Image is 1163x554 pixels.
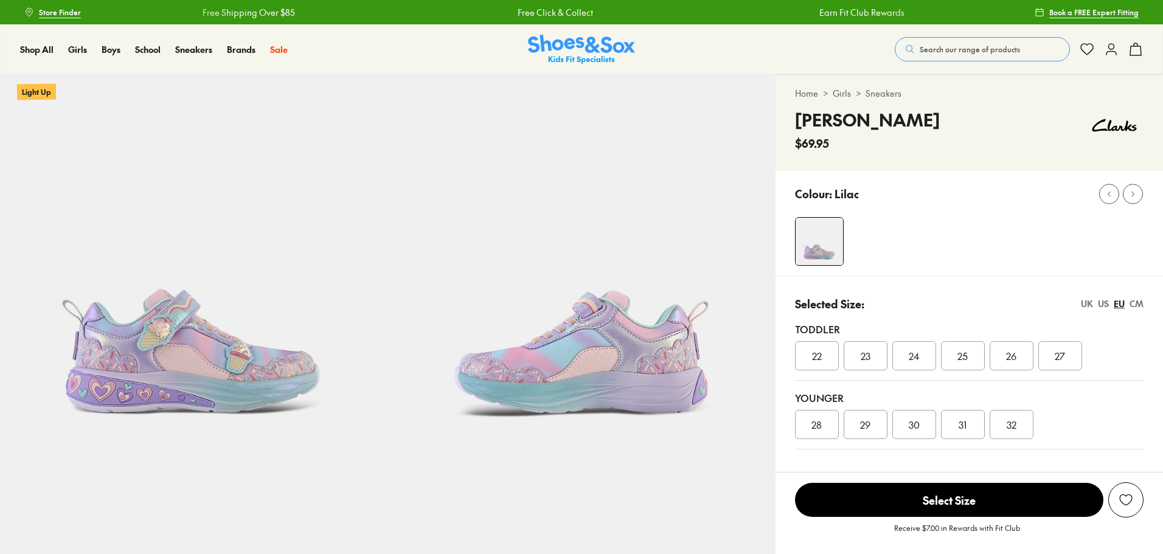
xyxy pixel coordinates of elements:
a: Sneakers [866,87,901,100]
a: Earn Fit Club Rewards [819,6,904,19]
p: Receive $7.00 in Rewards with Fit Club [894,522,1020,544]
span: Shop All [20,43,54,55]
span: 22 [812,348,822,363]
a: Shop All [20,43,54,56]
a: Girls [68,43,87,56]
span: Search our range of products [920,44,1020,55]
a: Brands [227,43,255,56]
span: 29 [860,417,870,432]
img: Annie Lilac [796,218,843,265]
img: SNS_Logo_Responsive.svg [528,35,635,64]
iframe: Gorgias live chat messenger [12,473,61,518]
div: CM [1130,297,1144,310]
a: School [135,43,161,56]
div: Younger [795,390,1144,405]
span: 32 [1007,417,1016,432]
button: Add to Wishlist [1108,482,1144,518]
a: Girls [833,87,851,100]
a: Sneakers [175,43,212,56]
span: Brands [227,43,255,55]
span: 27 [1055,348,1065,363]
span: Book a FREE Expert Fitting [1049,7,1139,18]
span: 25 [957,348,968,363]
p: Light Up [17,83,56,100]
div: EU [1114,297,1125,310]
span: Select Size [795,483,1103,517]
span: Girls [68,43,87,55]
span: 24 [909,348,920,363]
div: Unsure on sizing? We have a range of resources to help [795,469,1144,482]
span: School [135,43,161,55]
span: 23 [861,348,870,363]
span: 30 [909,417,920,432]
span: $69.95 [795,135,829,151]
div: UK [1081,297,1093,310]
span: Store Finder [39,7,81,18]
span: Boys [102,43,120,55]
span: 28 [811,417,822,432]
img: Vendor logo [1085,107,1144,144]
button: Select Size [795,482,1103,518]
a: Book a FREE Expert Fitting [1035,1,1139,23]
p: Selected Size: [795,296,864,312]
a: Shoes & Sox [528,35,635,64]
a: Free Click & Collect [518,6,593,19]
span: 31 [959,417,967,432]
a: Home [795,87,818,100]
p: Colour: [795,185,832,202]
span: Sneakers [175,43,212,55]
a: Sale [270,43,288,56]
img: Annie Lilac [387,74,775,462]
a: Store Finder [24,1,81,23]
a: Free Shipping Over $85 [203,6,295,19]
h4: [PERSON_NAME] [795,107,940,133]
p: Lilac [835,185,859,202]
div: Toddler [795,322,1144,336]
div: US [1098,297,1109,310]
a: Boys [102,43,120,56]
button: Search our range of products [895,37,1070,61]
div: > > [795,87,1144,100]
span: 26 [1006,348,1016,363]
span: Sale [270,43,288,55]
